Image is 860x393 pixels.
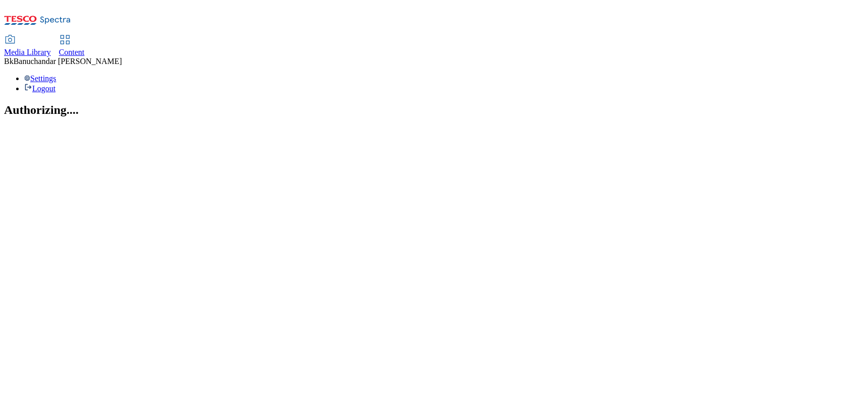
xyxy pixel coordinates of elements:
a: Logout [24,84,55,93]
a: Settings [24,74,56,83]
a: Media Library [4,36,51,57]
h2: Authorizing.... [4,103,856,117]
a: Content [59,36,85,57]
span: Banuchandar [PERSON_NAME] [14,57,122,65]
span: Media Library [4,48,51,56]
span: Content [59,48,85,56]
span: Bk [4,57,14,65]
